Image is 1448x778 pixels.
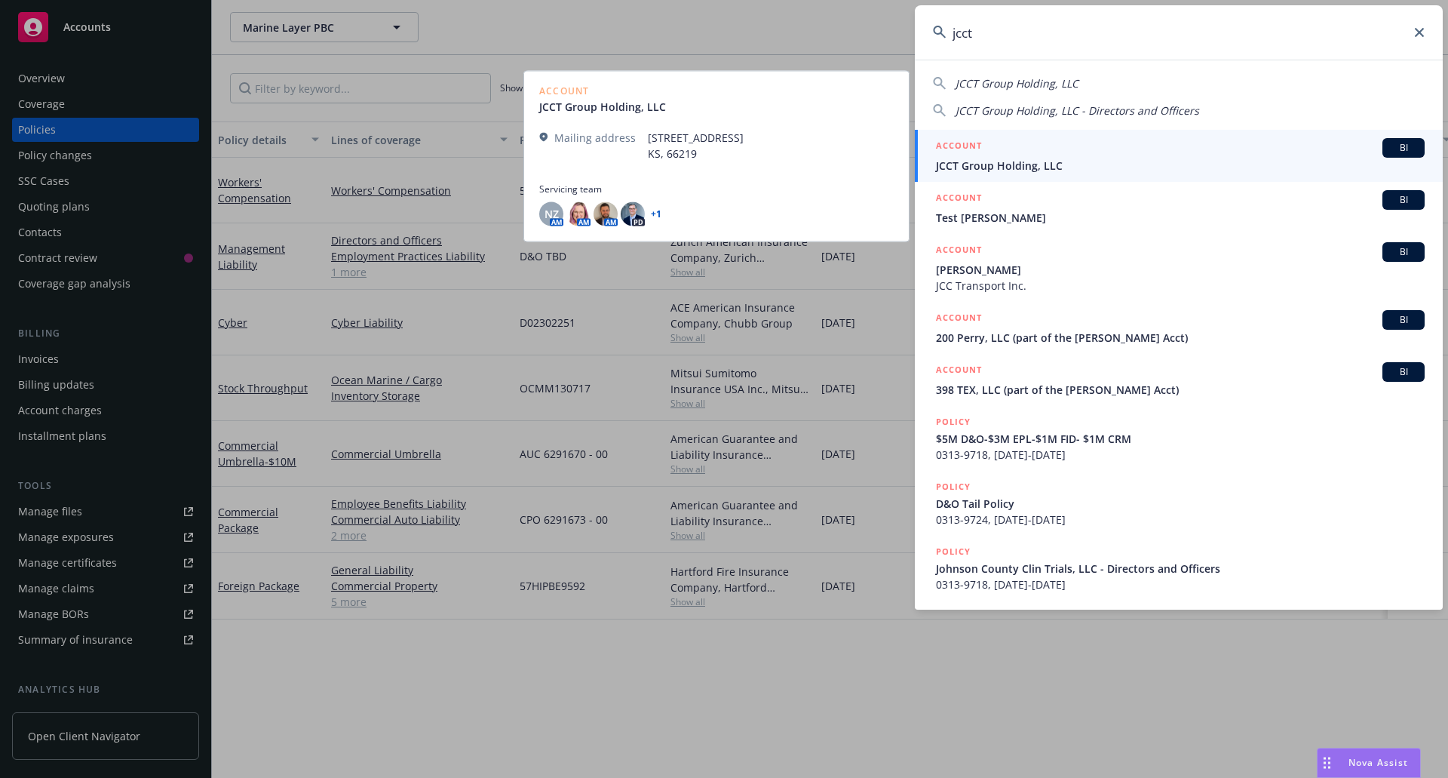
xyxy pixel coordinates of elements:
span: 0313-9724, [DATE]-[DATE] [936,512,1425,527]
h5: ACCOUNT [936,138,982,156]
span: Nova Assist [1348,756,1408,769]
a: ACCOUNTBI398 TEX, LLC (part of the [PERSON_NAME] Acct) [915,354,1443,406]
h5: POLICY [936,544,971,559]
span: JCC Transport Inc. [936,278,1425,294]
span: JCCT Group Holding, LLC - Directors and Officers [956,103,1199,118]
span: $5M D&O-$3M EPL-$1M FID- $1M CRM [936,431,1425,447]
h5: POLICY [936,479,971,494]
h5: ACCOUNT [936,242,982,260]
a: ACCOUNTBIJCCT Group Holding, LLC [915,130,1443,182]
a: ACCOUNTBI200 Perry, LLC (part of the [PERSON_NAME] Acct) [915,302,1443,354]
a: POLICYD&O Tail Policy0313-9724, [DATE]-[DATE] [915,471,1443,536]
span: 0313-9718, [DATE]-[DATE] [936,577,1425,592]
span: 200 Perry, LLC (part of the [PERSON_NAME] Acct) [936,330,1425,346]
a: ACCOUNTBI[PERSON_NAME]JCC Transport Inc. [915,234,1443,302]
a: POLICYJohnson County Clin Trials, LLC - Directors and Officers0313-9718, [DATE]-[DATE] [915,536,1443,601]
a: POLICY$5M D&O-$3M EPL-$1M FID- $1M CRM0313-9718, [DATE]-[DATE] [915,406,1443,471]
span: Test [PERSON_NAME] [936,210,1425,226]
h5: ACCOUNT [936,362,982,380]
span: JCCT Group Holding, LLC [956,76,1078,91]
span: BI [1388,313,1419,327]
span: BI [1388,245,1419,259]
input: Search... [915,5,1443,60]
span: Johnson County Clin Trials, LLC - Directors and Officers [936,561,1425,577]
button: Nova Assist [1317,748,1421,778]
span: D&O Tail Policy [936,496,1425,512]
h5: ACCOUNT [936,190,982,208]
span: BI [1388,141,1419,155]
span: JCCT Group Holding, LLC [936,158,1425,174]
span: [PERSON_NAME] [936,262,1425,278]
h5: ACCOUNT [936,310,982,328]
span: BI [1388,193,1419,207]
div: Drag to move [1318,749,1336,777]
span: 398 TEX, LLC (part of the [PERSON_NAME] Acct) [936,382,1425,398]
a: ACCOUNTBITest [PERSON_NAME] [915,182,1443,234]
h5: POLICY [936,414,971,429]
span: 0313-9718, [DATE]-[DATE] [936,447,1425,463]
span: BI [1388,365,1419,379]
